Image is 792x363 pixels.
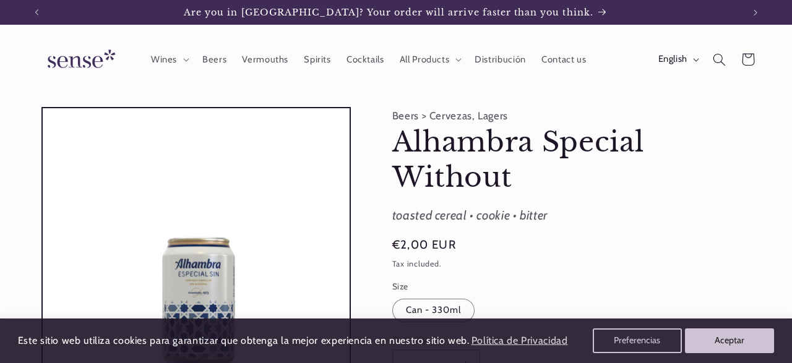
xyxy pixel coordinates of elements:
a: Vermouths [235,46,296,73]
span: Este sitio web utiliza cookies para garantizar que obtenga la mejor experiencia en nuestro sitio ... [18,335,470,346]
label: Can - 330ml [392,299,475,322]
span: Cocktails [346,54,384,66]
span: Beers [202,54,226,66]
img: Sense [33,42,126,77]
span: Distribución [475,54,526,66]
span: English [658,53,687,66]
a: Sense [28,37,131,82]
button: Preferencias [593,328,682,353]
span: Are you in [GEOGRAPHIC_DATA]? Your order will arrive faster than you think. [184,7,593,18]
a: Contact us [533,46,594,73]
a: Política de Privacidad (opens in a new tab) [469,330,569,352]
button: Aceptar [685,328,774,353]
a: Cocktails [338,46,392,73]
a: Spirits [296,46,339,73]
div: toasted cereal • cookie • bitter [392,205,760,227]
summary: Wines [143,46,194,73]
h1: Alhambra Special Without [392,125,760,195]
span: Wines [151,54,177,66]
summary: All Products [392,46,467,73]
div: Tax included. [392,258,760,271]
legend: Size [392,280,410,293]
span: Contact us [541,54,586,66]
a: Distribución [467,46,534,73]
span: €2,00 EUR [392,236,456,254]
span: Spirits [304,54,330,66]
a: Beers [194,46,234,73]
summary: Search [705,45,733,74]
span: All Products [400,54,450,66]
button: English [650,47,705,72]
span: Vermouths [242,54,288,66]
